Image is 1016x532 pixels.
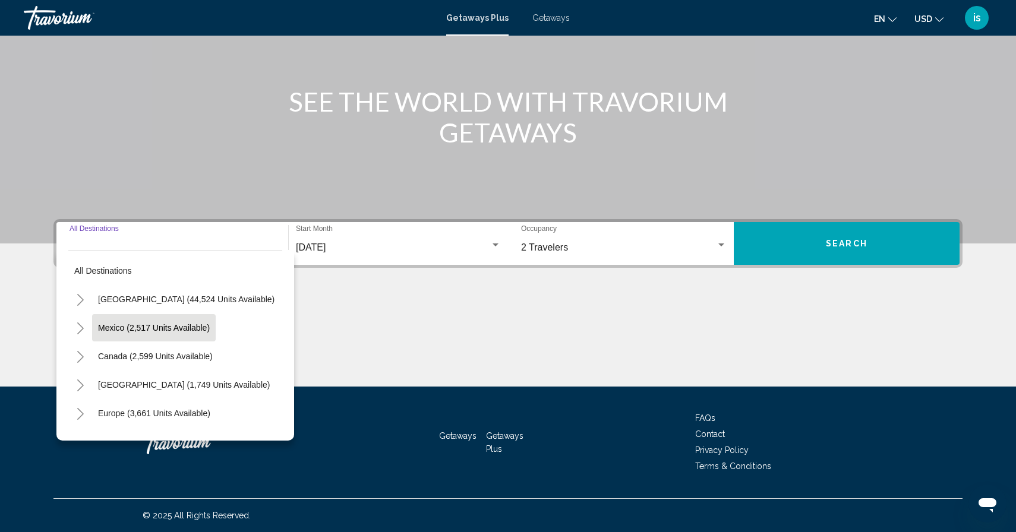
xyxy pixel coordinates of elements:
h1: SEE THE WORLD WITH TRAVORIUM GETAWAYS [285,86,731,148]
iframe: Button to launch messaging window [968,484,1006,522]
div: Search widget [56,222,960,265]
span: All destinations [74,266,132,275]
button: Toggle Europe (3,661 units available) [68,401,92,425]
span: [GEOGRAPHIC_DATA] (44,524 units available) [98,294,274,304]
a: Getaways [439,431,477,441]
a: Contact [695,429,725,439]
button: Canada (2,599 units available) [92,343,219,370]
button: User Menu [961,5,992,30]
button: Toggle Canada (2,599 units available) [68,344,92,368]
span: Search [826,239,867,249]
a: Getaways Plus [446,13,509,23]
span: Mexico (2,517 units available) [98,323,210,332]
span: © 2025 All Rights Reserved. [143,511,251,520]
button: Change currency [914,10,944,27]
span: is [973,12,981,24]
button: Europe (3,661 units available) [92,400,216,427]
button: [GEOGRAPHIC_DATA] (1,749 units available) [92,371,276,398]
button: Change language [874,10,897,27]
span: USD [914,14,932,24]
button: All destinations [68,257,282,284]
button: Toggle Caribbean & Atlantic Islands (1,749 units available) [68,373,92,397]
a: Travorium [24,6,434,30]
button: Toggle Mexico (2,517 units available) [68,316,92,340]
button: Toggle Australia (211 units available) [68,430,92,454]
span: [GEOGRAPHIC_DATA] (1,749 units available) [98,380,270,389]
span: en [874,14,885,24]
span: 2 Travelers [521,242,568,252]
a: Privacy Policy [695,445,749,455]
a: Getaways [532,13,570,23]
button: [GEOGRAPHIC_DATA] (44,524 units available) [92,286,280,313]
a: FAQs [695,413,715,423]
a: Getaways Plus [486,431,523,454]
button: Toggle United States (44,524 units available) [68,287,92,311]
span: Europe (3,661 units available) [98,408,210,418]
a: Terms & Conditions [695,461,771,471]
button: Mexico (2,517 units available) [92,314,216,341]
span: [DATE] [296,242,326,252]
button: Search [734,222,960,265]
button: [GEOGRAPHIC_DATA] (211 units available) [92,428,269,455]
a: Travorium [143,425,261,460]
span: Canada (2,599 units available) [98,351,213,361]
